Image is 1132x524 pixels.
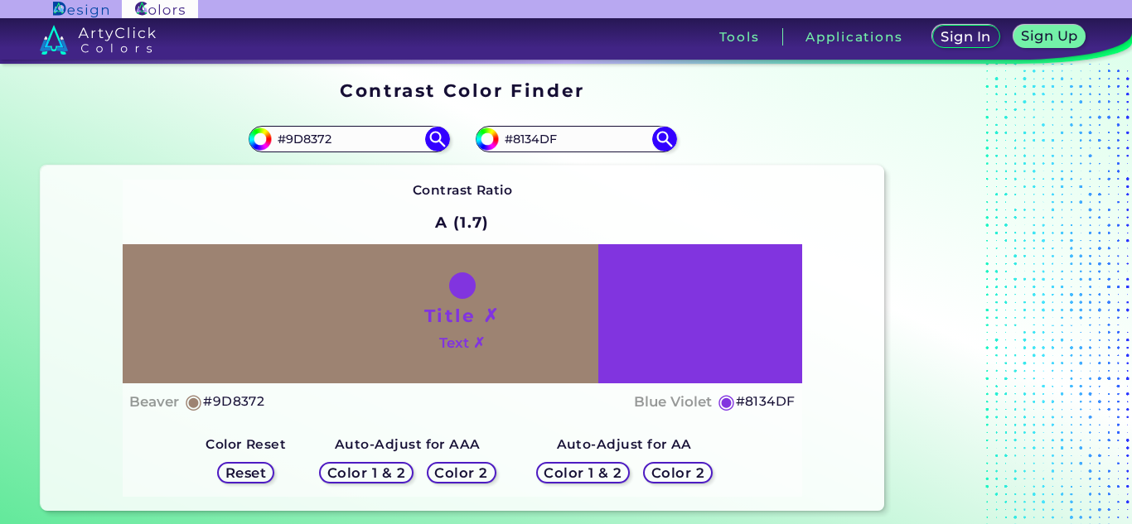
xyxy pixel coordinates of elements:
[718,392,736,411] h5: ◉
[424,303,501,328] h1: Title ✗
[1017,26,1082,47] a: Sign Up
[719,31,760,43] h3: Tools
[331,467,402,479] h5: Color 1 & 2
[805,31,902,43] h3: Applications
[335,436,481,452] strong: Auto-Adjust for AAA
[206,436,286,452] strong: Color Reset
[428,204,496,241] h2: A (1.7)
[203,391,264,412] h5: #9D8372
[499,128,653,151] input: type color 2..
[340,78,584,103] h1: Contrast Color Finder
[652,127,677,151] img: icon search
[413,182,513,198] strong: Contrast Ratio
[129,390,179,414] h4: Beaver
[654,467,702,479] h5: Color 2
[1024,30,1076,42] h5: Sign Up
[936,26,996,47] a: Sign In
[53,2,109,17] img: ArtyClick Design logo
[438,467,486,479] h5: Color 2
[736,391,796,412] h5: #8134DF
[548,467,618,479] h5: Color 1 & 2
[557,436,692,452] strong: Auto-Adjust for AA
[439,331,485,355] h4: Text ✗
[634,390,712,414] h4: Blue Violet
[40,25,157,55] img: logo_artyclick_colors_white.svg
[272,128,426,151] input: type color 1..
[944,31,989,43] h5: Sign In
[185,392,203,411] h5: ◉
[227,467,264,479] h5: Reset
[425,127,450,151] img: icon search
[891,74,1098,517] iframe: Advertisement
